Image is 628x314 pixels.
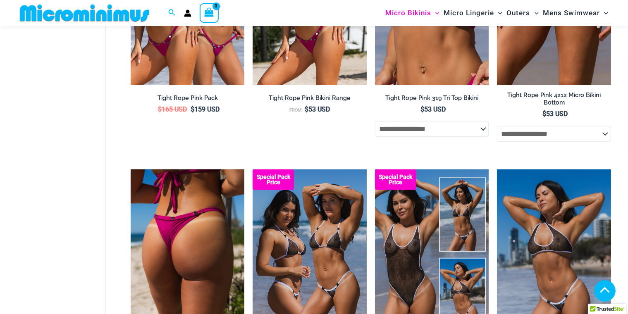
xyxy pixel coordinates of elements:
[542,110,568,118] bdi: 53 USD
[497,91,611,110] a: Tight Rope Pink 4212 Micro Bikini Bottom
[375,94,489,102] h2: Tight Rope Pink 319 Tri Top Bikini
[507,2,530,24] span: Outers
[305,105,330,113] bdi: 53 USD
[253,94,367,105] a: Tight Rope Pink Bikini Range
[131,94,245,102] h2: Tight Rope Pink Pack
[497,91,611,107] h2: Tight Rope Pink 4212 Micro Bikini Bottom
[200,3,219,22] a: View Shopping Cart, empty
[541,2,610,24] a: Mens SwimwearMenu ToggleMenu Toggle
[375,174,416,185] b: Special Pack Price
[505,2,541,24] a: OutersMenu ToggleMenu Toggle
[191,105,194,113] span: $
[168,8,176,18] a: Search icon link
[158,105,162,113] span: $
[253,174,294,185] b: Special Pack Price
[543,2,600,24] span: Mens Swimwear
[494,2,502,24] span: Menu Toggle
[442,2,504,24] a: Micro LingerieMenu ToggleMenu Toggle
[530,2,539,24] span: Menu Toggle
[382,1,611,25] nav: Site Navigation
[385,2,431,24] span: Micro Bikinis
[253,94,367,102] h2: Tight Rope Pink Bikini Range
[305,105,308,113] span: $
[158,105,187,113] bdi: 165 USD
[444,2,494,24] span: Micro Lingerie
[431,2,439,24] span: Menu Toggle
[542,110,546,118] span: $
[17,4,153,22] img: MM SHOP LOGO FLAT
[191,105,220,113] bdi: 159 USD
[184,10,191,17] a: Account icon link
[420,105,446,113] bdi: 53 USD
[383,2,442,24] a: Micro BikinisMenu ToggleMenu Toggle
[375,94,489,105] a: Tight Rope Pink 319 Tri Top Bikini
[600,2,608,24] span: Menu Toggle
[131,94,245,105] a: Tight Rope Pink Pack
[420,105,424,113] span: $
[289,107,303,113] span: From:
